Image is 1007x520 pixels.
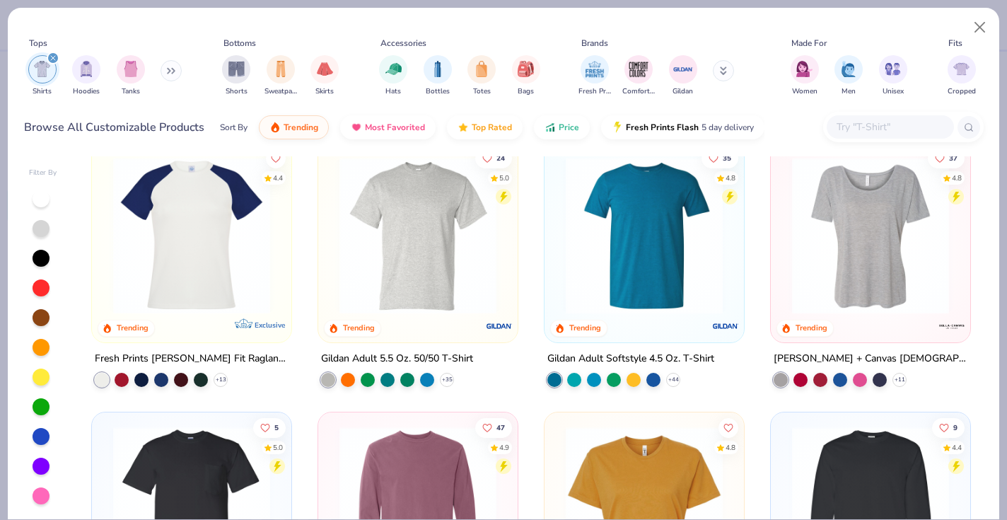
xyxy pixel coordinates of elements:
img: Women Image [796,61,813,77]
span: + 13 [216,376,226,384]
img: Men Image [841,61,856,77]
div: Made For [791,37,827,50]
div: Browse All Customizable Products [24,119,204,136]
div: Tops [29,37,47,50]
div: 4.8 [726,442,735,453]
div: filter for Skirts [310,55,339,97]
span: Trending [284,122,318,133]
button: filter button [379,55,407,97]
div: 4.4 [274,173,284,184]
span: Price [559,122,579,133]
div: Bottoms [223,37,256,50]
button: filter button [578,55,611,97]
div: filter for Comfort Colors [622,55,655,97]
span: Hats [385,86,401,97]
span: Sweatpants [264,86,297,97]
div: 4.4 [952,442,962,453]
span: Shirts [33,86,52,97]
div: 4.9 [499,442,509,453]
div: filter for Unisex [879,55,907,97]
button: Like [254,417,286,437]
img: Comfort Colors Image [628,59,649,80]
button: Price [534,115,590,139]
span: Women [792,86,817,97]
img: TopRated.gif [458,122,469,133]
input: Try "T-Shirt" [835,119,944,135]
span: 47 [496,424,505,431]
button: filter button [264,55,297,97]
div: 4.8 [726,173,735,184]
button: Top Rated [447,115,523,139]
button: filter button [72,55,100,97]
img: 6e5b4623-b2d7-47aa-a31d-c127d7126a18 [559,157,730,314]
div: filter for Bottles [424,55,452,97]
img: Shirts Image [34,61,50,77]
img: Gildan Image [673,59,694,80]
button: filter button [879,55,907,97]
button: filter button [117,55,145,97]
div: Brands [581,37,608,50]
button: Close [967,14,994,41]
div: filter for Women [791,55,819,97]
button: Most Favorited [340,115,436,139]
img: most_fav.gif [351,122,362,133]
span: Bottles [426,86,450,97]
span: 5 [275,424,279,431]
div: 4.8 [952,173,962,184]
span: Shorts [226,86,248,97]
button: Like [475,149,512,168]
span: Fresh Prints Flash [626,122,699,133]
div: [PERSON_NAME] + Canvas [DEMOGRAPHIC_DATA]' Slouchy T-Shirt [774,350,967,368]
span: + 11 [894,376,904,384]
button: filter button [834,55,863,97]
img: Hats Image [385,61,402,77]
img: Hoodies Image [78,61,94,77]
img: trending.gif [269,122,281,133]
div: Fits [948,37,962,50]
button: filter button [310,55,339,97]
span: 9 [953,424,957,431]
span: Hoodies [73,86,100,97]
img: Tanks Image [123,61,139,77]
div: filter for Hoodies [72,55,100,97]
button: filter button [222,55,250,97]
div: 5.0 [274,442,284,453]
span: Unisex [883,86,904,97]
div: Sort By [220,121,248,134]
div: filter for Hats [379,55,407,97]
img: Gildan logo [711,312,740,340]
button: filter button [28,55,57,97]
span: Exclusive [255,320,285,330]
img: Totes Image [474,61,489,77]
button: filter button [622,55,655,97]
img: Bags Image [518,61,533,77]
img: Bottles Image [430,61,446,77]
div: Accessories [380,37,426,50]
img: Fresh Prints Image [584,59,605,80]
span: 5 day delivery [702,120,754,136]
img: Sweatpants Image [273,61,289,77]
img: Unisex Image [885,61,901,77]
span: 35 [723,155,731,162]
button: Like [932,417,965,437]
button: Like [718,417,738,437]
span: 37 [949,155,957,162]
img: Bella + Canvas logo [937,312,965,340]
button: Like [928,149,965,168]
div: Filter By [29,168,57,178]
img: Skirts Image [317,61,333,77]
span: 24 [496,155,505,162]
div: filter for Sweatpants [264,55,297,97]
div: filter for Tanks [117,55,145,97]
button: filter button [424,55,452,97]
button: filter button [791,55,819,97]
button: Like [702,149,738,168]
div: filter for Shorts [222,55,250,97]
span: Fresh Prints [578,86,611,97]
div: filter for Men [834,55,863,97]
div: filter for Fresh Prints [578,55,611,97]
button: filter button [512,55,540,97]
img: Shorts Image [228,61,245,77]
button: Like [267,149,286,168]
span: Cropped [948,86,976,97]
